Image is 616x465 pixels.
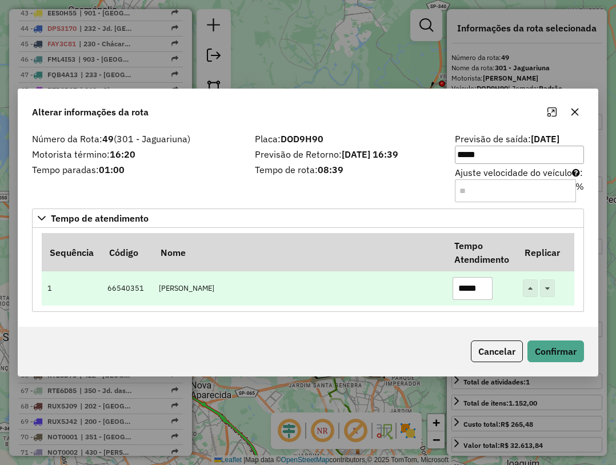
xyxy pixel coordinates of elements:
[446,233,517,271] th: Tempo Atendimento
[517,233,574,271] th: Replicar
[543,103,561,121] button: Maximize
[32,209,584,228] a: Tempo de atendimento
[575,179,584,202] div: %
[102,133,114,145] strong: 49
[572,168,580,177] i: Para aumentar a velocidade, informe um valor negativo
[531,133,559,145] strong: [DATE]
[51,214,149,223] span: Tempo de atendimento
[42,233,101,271] th: Sequência
[99,164,125,175] strong: 01:00
[110,149,135,160] strong: 16:20
[455,179,576,202] input: Ajuste velocidade do veículo:%
[527,340,584,362] button: Confirmar
[455,132,584,164] label: Previsão de saída:
[255,163,441,177] label: Tempo de rota:
[42,271,101,306] td: 1
[32,132,241,146] label: Número da Rota:
[281,133,323,145] strong: DOD9H90
[455,166,584,202] label: Ajuste velocidade do veículo :
[455,146,584,164] input: Previsão de saída:[DATE]
[32,147,241,161] label: Motorista término:
[153,271,446,306] td: [PERSON_NAME]
[471,340,523,362] button: Cancelar
[101,233,153,271] th: Código
[153,233,446,271] th: Nome
[342,149,398,160] strong: [DATE] 16:39
[32,105,149,119] span: Alterar informações da rota
[32,163,241,177] label: Tempo paradas:
[114,133,190,145] span: (301 - Jaguariuna)
[101,271,153,306] td: 66540351
[255,147,441,161] label: Previsão de Retorno:
[32,228,584,312] div: Tempo de atendimento
[255,132,441,146] label: Placa:
[318,164,343,175] strong: 08:39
